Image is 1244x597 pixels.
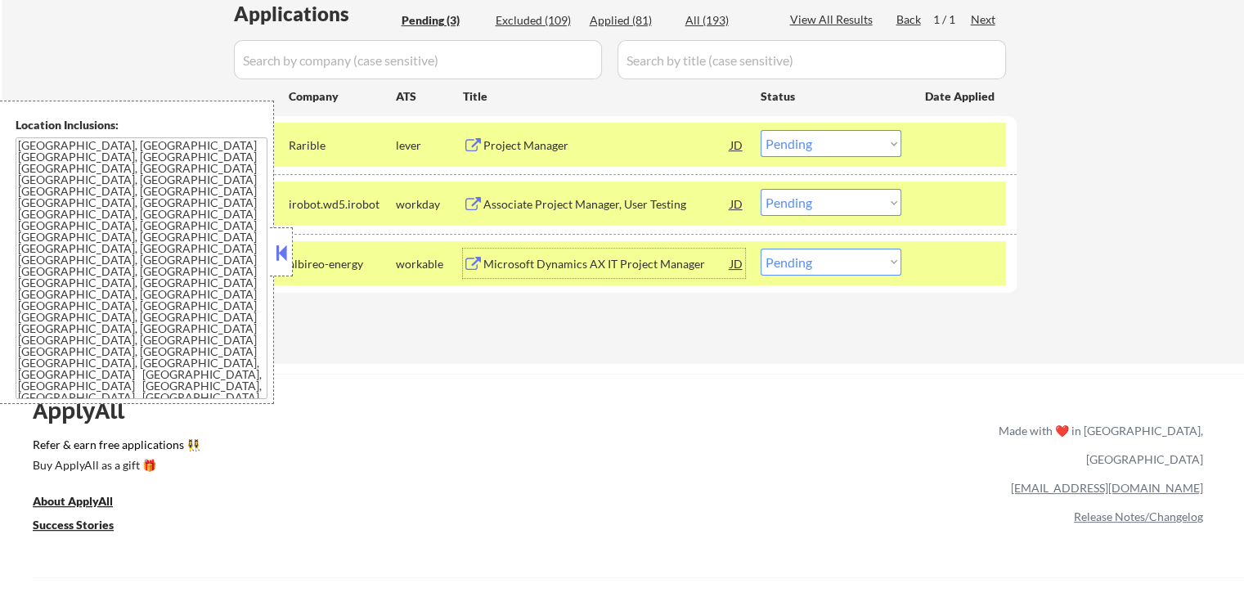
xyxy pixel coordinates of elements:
input: Search by company (case sensitive) [234,40,602,79]
div: 1 / 1 [933,11,971,28]
div: Pending (3) [402,12,483,29]
u: Success Stories [33,518,114,532]
div: Title [463,88,745,105]
u: About ApplyAll [33,494,113,508]
div: Project Manager [483,137,730,154]
div: Applied (81) [590,12,671,29]
div: Status [761,81,901,110]
div: albireo-energy [289,256,396,272]
a: [EMAIL_ADDRESS][DOMAIN_NAME] [1011,481,1203,495]
div: Date Applied [925,88,997,105]
div: Location Inclusions: [16,117,267,133]
a: About ApplyAll [33,492,136,513]
div: Microsoft Dynamics AX IT Project Manager [483,256,730,272]
div: workday [396,196,463,213]
div: All (193) [685,12,767,29]
div: JD [729,130,745,159]
div: Applications [234,4,396,24]
a: Success Stories [33,516,136,536]
a: Refer & earn free applications 👯‍♀️ [33,439,657,456]
div: irobot.wd5.irobot [289,196,396,213]
div: Excluded (109) [496,12,577,29]
div: Made with ❤️ in [GEOGRAPHIC_DATA], [GEOGRAPHIC_DATA] [992,416,1203,474]
div: JD [729,189,745,218]
div: workable [396,256,463,272]
div: ApplyAll [33,397,143,424]
div: View All Results [790,11,878,28]
div: Company [289,88,396,105]
div: lever [396,137,463,154]
div: Associate Project Manager, User Testing [483,196,730,213]
div: Back [896,11,923,28]
a: Release Notes/Changelog [1074,509,1203,523]
input: Search by title (case sensitive) [618,40,1006,79]
div: Buy ApplyAll as a gift 🎁 [33,460,196,471]
a: Buy ApplyAll as a gift 🎁 [33,456,196,477]
div: Next [971,11,997,28]
div: ATS [396,88,463,105]
div: JD [729,249,745,278]
div: Rarible [289,137,396,154]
